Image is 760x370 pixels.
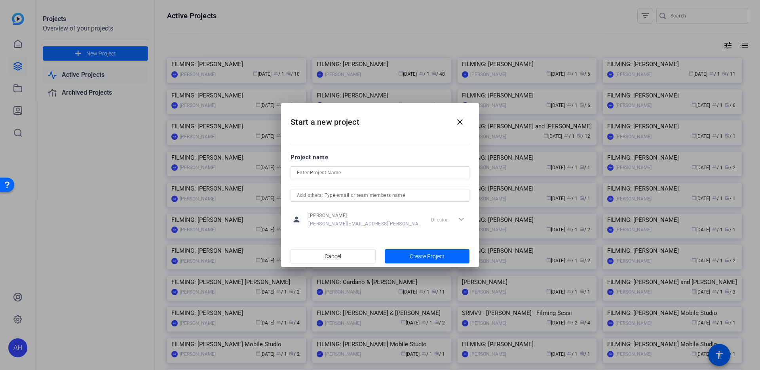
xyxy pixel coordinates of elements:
h2: Start a new project [281,103,479,135]
mat-icon: close [455,117,465,127]
span: Cancel [325,249,341,264]
div: Project name [291,153,469,162]
button: Cancel [291,249,376,263]
button: Create Project [385,249,470,263]
mat-icon: person [291,214,302,225]
span: [PERSON_NAME][EMAIL_ADDRESS][PERSON_NAME][DOMAIN_NAME] [308,221,422,227]
span: Create Project [410,252,445,261]
input: Enter Project Name [297,168,463,177]
span: [PERSON_NAME] [308,212,422,219]
input: Add others: Type email or team members name [297,191,463,200]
